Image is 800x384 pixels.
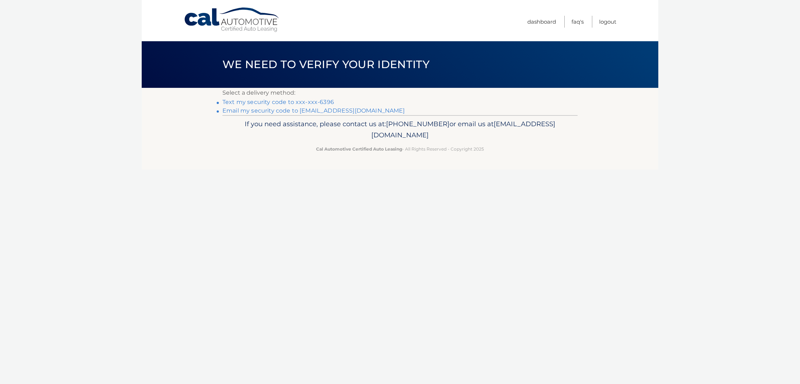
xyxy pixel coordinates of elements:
p: - All Rights Reserved - Copyright 2025 [227,145,573,153]
a: Logout [599,16,616,28]
a: Text my security code to xxx-xxx-6396 [222,99,334,105]
a: Email my security code to [EMAIL_ADDRESS][DOMAIN_NAME] [222,107,405,114]
a: Cal Automotive [184,7,281,33]
a: Dashboard [527,16,556,28]
span: [PHONE_NUMBER] [386,120,450,128]
p: Select a delivery method: [222,88,578,98]
span: We need to verify your identity [222,58,429,71]
p: If you need assistance, please contact us at: or email us at [227,118,573,141]
a: FAQ's [571,16,584,28]
strong: Cal Automotive Certified Auto Leasing [316,146,402,152]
